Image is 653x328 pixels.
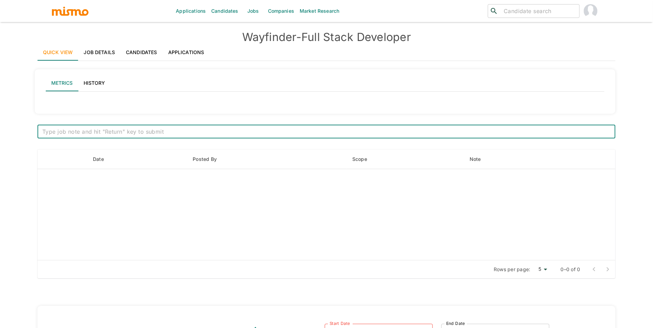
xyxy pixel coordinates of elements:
[163,44,210,61] a: Applications
[87,150,187,169] th: Date
[330,321,350,327] label: Start Date
[533,264,550,274] div: 5
[187,150,347,169] th: Posted By
[501,6,577,16] input: Candidate search
[120,44,163,61] a: Candidates
[78,75,110,91] button: History
[51,6,89,16] img: logo
[584,4,598,18] img: Maria Lujan Ciommo
[78,44,121,61] a: Job Details
[561,266,580,273] p: 0–0 of 0
[446,321,465,327] label: End Date
[38,150,615,260] table: enhanced table
[464,150,566,169] th: Note
[46,75,78,91] button: Metrics
[347,150,464,169] th: Scope
[38,30,615,44] h4: Wayfinder - Full Stack Developer
[494,266,531,273] p: Rows per page:
[38,44,78,61] a: Quick View
[46,75,604,91] div: lab API tabs example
